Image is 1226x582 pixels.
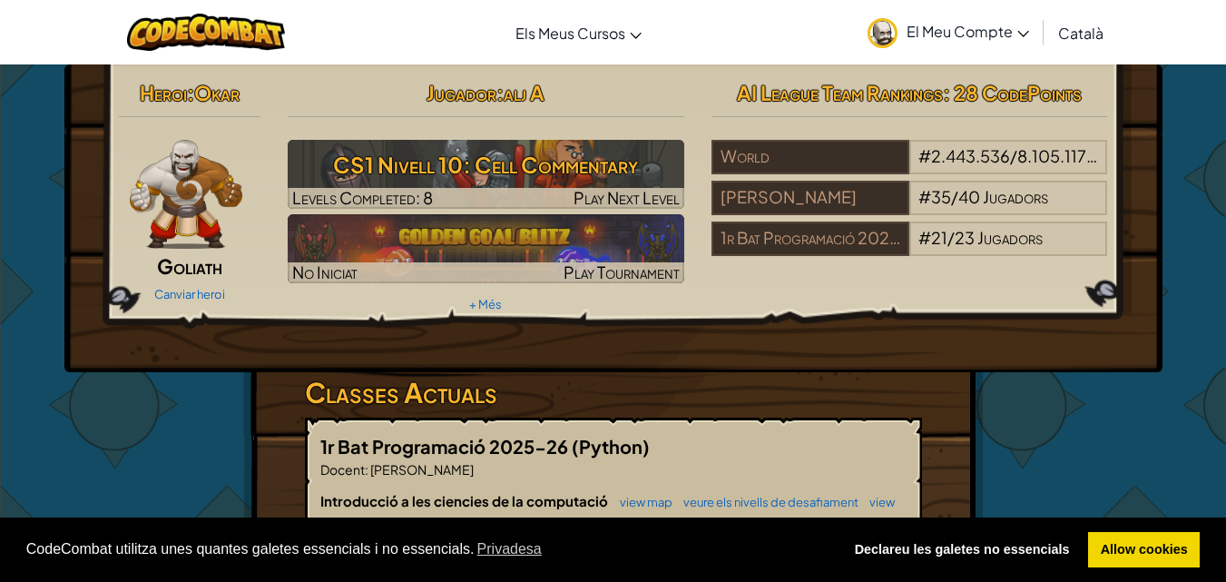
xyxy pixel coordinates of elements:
[711,181,909,215] div: [PERSON_NAME]
[947,227,955,248] span: /
[1058,24,1103,43] span: Català
[711,222,909,256] div: 1r Bat Programació 2025-26
[140,80,187,105] span: Heroi
[918,145,931,166] span: #
[320,435,572,458] span: 1r Bat Programació 2025-26
[674,495,858,509] a: veure els nivells de desafiament
[194,80,240,105] span: Okar
[427,80,496,105] span: Jugador
[292,261,358,282] span: No Iniciat
[858,4,1038,61] a: El Meu Compte
[1049,8,1113,57] a: Català
[931,186,951,207] span: 35
[368,461,474,478] span: [PERSON_NAME]
[951,186,958,207] span: /
[288,214,684,283] a: No IniciatPlay Tournament
[572,435,650,458] span: (Python)
[474,536,544,563] a: learn more about cookies
[154,287,225,301] a: Canviar heroi
[918,227,931,248] span: #
[365,461,368,478] span: :
[288,140,684,209] img: CS1 Nivell 10: Cell Commentary
[711,239,1108,260] a: 1r Bat Programació 2025-26#21/23Jugadors
[907,22,1029,41] span: El Meu Compte
[564,261,680,282] span: Play Tournament
[611,495,672,509] a: view map
[983,186,1048,207] span: Jugadors
[943,80,1082,105] span: : 28 CodePoints
[711,198,1108,219] a: [PERSON_NAME]#35/40Jugadors
[977,227,1043,248] span: Jugadors
[320,461,365,478] span: Docent
[515,24,625,43] span: Els Meus Cursos
[26,536,828,563] span: CodeCombat utilitza unes quantes galetes essencials i no essencials.
[292,187,433,208] span: Levels Completed: 8
[288,140,684,209] a: Play Next Level
[1010,145,1017,166] span: /
[842,532,1082,568] a: deny cookies
[496,80,504,105] span: :
[469,297,502,311] a: + Més
[305,372,922,413] h3: Classes Actuals
[320,495,895,529] a: view videos
[918,186,931,207] span: #
[187,80,194,105] span: :
[955,227,975,248] span: 23
[320,492,611,509] span: Introducció a les ciencies de la computació
[288,214,684,283] img: Golden Goal
[288,144,684,185] h3: CS1 Nivell 10: Cell Commentary
[958,186,980,207] span: 40
[130,140,243,249] img: goliath-pose.png
[868,18,897,48] img: avatar
[157,253,222,279] span: Goliath
[737,80,943,105] span: AI League Team Rankings
[127,14,286,51] img: CodeCombat logo
[931,145,1010,166] span: 2.443.536
[711,157,1108,178] a: World#2.443.536/8.105.117Jugadors
[711,140,909,174] div: World
[506,8,651,57] a: Els Meus Cursos
[1017,145,1097,166] span: 8.105.117
[574,187,680,208] span: Play Next Level
[504,80,544,105] span: alj A
[1088,532,1200,568] a: allow cookies
[931,227,947,248] span: 21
